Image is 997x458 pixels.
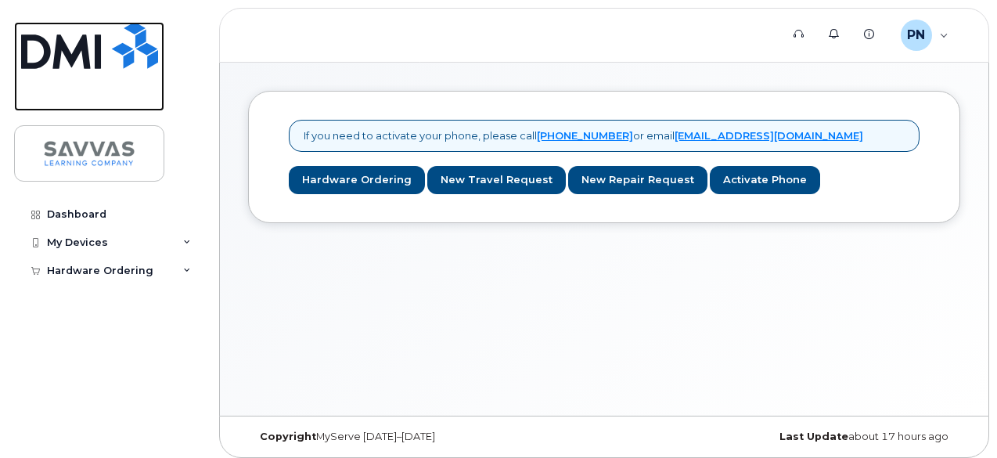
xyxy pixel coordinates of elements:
[537,129,633,142] a: [PHONE_NUMBER]
[779,431,848,442] strong: Last Update
[304,128,863,143] p: If you need to activate your phone, please call or email
[248,431,485,443] div: MyServe [DATE]–[DATE]
[652,112,985,382] iframe: Messenger
[427,166,566,195] a: New Travel Request
[260,431,316,442] strong: Copyright
[568,166,707,195] a: New Repair Request
[289,166,425,195] a: Hardware Ordering
[723,431,960,443] div: about 17 hours ago
[929,390,985,446] iframe: Messenger Launcher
